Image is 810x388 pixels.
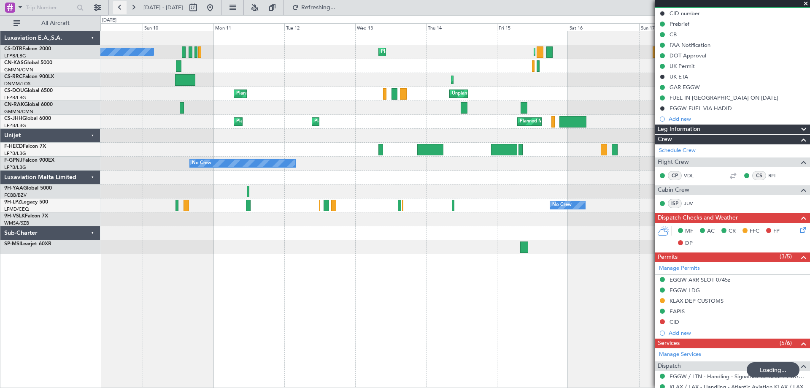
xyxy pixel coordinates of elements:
[4,46,51,52] a: CS-DTRFalcon 2000
[236,115,369,128] div: Planned Maint [GEOGRAPHIC_DATA] ([GEOGRAPHIC_DATA])
[568,23,639,31] div: Sat 16
[381,46,424,58] div: Planned Maint Sofia
[236,87,369,100] div: Planned Maint [GEOGRAPHIC_DATA] ([GEOGRAPHIC_DATA])
[4,88,53,93] a: CS-DOUGlobal 6500
[4,214,25,219] span: 9H-VSLK
[670,297,724,304] div: KLAX DEP CUSTOMS
[670,318,679,326] div: CID
[670,105,732,112] div: EGGW FUEL VIA HADID
[4,164,26,171] a: LFPB/LBG
[4,53,26,59] a: LFPB/LBG
[768,172,787,179] a: RFI
[4,186,52,191] a: 9H-YAAGlobal 5000
[4,192,27,198] a: FCBB/BZV
[4,88,24,93] span: CS-DOU
[670,373,806,380] a: EGGW / LTN - Handling - Signature Terminal 1 EGGW / LTN
[668,171,682,180] div: CP
[658,135,672,144] span: Crew
[4,158,22,163] span: F-GPNJ
[4,116,22,121] span: CS-JHH
[4,60,52,65] a: CN-KASGlobal 5000
[497,23,568,31] div: Fri 15
[4,122,26,129] a: LFPB/LBG
[670,276,730,283] div: EGGW ARR SLOT 0745z
[26,1,74,14] input: Trip Number
[729,227,736,236] span: CR
[143,23,213,31] div: Sun 10
[707,227,715,236] span: AC
[773,227,780,236] span: FP
[747,362,799,377] div: Loading...
[658,185,689,195] span: Cabin Crew
[301,5,336,11] span: Refreshing...
[192,157,211,170] div: No Crew
[658,157,689,167] span: Flight Crew
[9,16,92,30] button: All Aircraft
[22,20,89,26] span: All Aircraft
[4,158,54,163] a: F-GPNJFalcon 900EX
[669,329,806,336] div: Add new
[4,95,26,101] a: LFPB/LBG
[284,23,355,31] div: Tue 12
[4,74,22,79] span: CS-RRC
[670,41,710,49] div: FAA Notification
[659,350,701,359] a: Manage Services
[658,125,700,134] span: Leg Information
[670,94,778,101] div: FUEL IN [GEOGRAPHIC_DATA] ON [DATE]
[670,31,677,38] div: CB
[670,62,695,70] div: UK Permit
[670,20,689,27] div: Prebrief
[750,227,759,236] span: FFC
[4,220,29,226] a: WMSA/SZB
[4,102,24,107] span: CN-RAK
[658,252,678,262] span: Permits
[684,172,703,179] a: VDL
[670,73,688,80] div: UK ETA
[4,206,29,212] a: LFMD/CEQ
[639,23,710,31] div: Sun 17
[685,227,693,236] span: MF
[71,23,142,31] div: Sat 9
[658,339,680,348] span: Services
[685,239,693,248] span: DP
[4,81,30,87] a: DNMM/LOS
[314,115,447,128] div: Planned Maint [GEOGRAPHIC_DATA] ([GEOGRAPHIC_DATA])
[355,23,426,31] div: Wed 13
[4,67,33,73] a: GMMN/CMN
[670,287,700,294] div: EGGW LDG
[452,87,591,100] div: Unplanned Maint [GEOGRAPHIC_DATA] ([GEOGRAPHIC_DATA])
[4,214,48,219] a: 9H-VSLKFalcon 7X
[4,46,22,52] span: CS-DTR
[670,308,685,315] div: EAPIS
[143,4,183,11] span: [DATE] - [DATE]
[780,339,792,347] span: (5/6)
[4,116,51,121] a: CS-JHHGlobal 6000
[670,10,700,17] div: CID number
[4,186,23,191] span: 9H-YAA
[288,1,339,14] button: Refreshing...
[752,171,766,180] div: CS
[669,115,806,122] div: Add new
[658,213,738,223] span: Dispatch Checks and Weather
[4,144,23,149] span: F-HECD
[4,150,26,157] a: LFPB/LBG
[668,199,682,208] div: ISP
[670,84,700,91] div: GAR EGGW
[520,115,653,128] div: Planned Maint [GEOGRAPHIC_DATA] ([GEOGRAPHIC_DATA])
[4,74,54,79] a: CS-RRCFalcon 900LX
[659,264,700,273] a: Manage Permits
[552,199,572,212] div: No Crew
[659,147,696,155] a: Schedule Crew
[4,241,51,247] a: SP-MSILearjet 60XR
[4,200,21,205] span: 9H-LPZ
[4,102,53,107] a: CN-RAKGlobal 6000
[4,144,46,149] a: F-HECDFalcon 7X
[4,60,24,65] span: CN-KAS
[4,109,33,115] a: GMMN/CMN
[4,200,48,205] a: 9H-LPZLegacy 500
[670,52,706,59] div: DOT Approval
[684,200,703,207] a: JUV
[213,23,284,31] div: Mon 11
[4,241,21,247] span: SP-MSI
[102,17,116,24] div: [DATE]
